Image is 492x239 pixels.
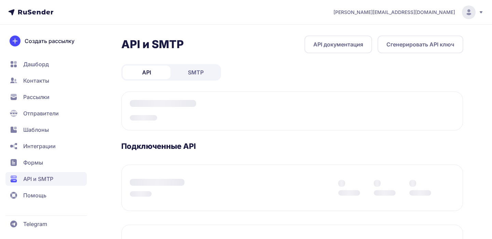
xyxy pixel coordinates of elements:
span: Создать рассылку [25,37,74,45]
span: Интеграции [23,142,56,150]
span: Рассылки [23,93,50,101]
span: API и SMTP [23,175,53,183]
span: Формы [23,158,43,167]
a: API [123,66,170,79]
span: API [142,68,151,76]
span: Помощь [23,191,46,199]
span: Telegram [23,220,47,228]
span: Контакты [23,76,49,85]
span: SMTP [188,68,204,76]
span: [PERSON_NAME][EMAIL_ADDRESS][DOMAIN_NAME] [333,9,455,16]
h2: API и SMTP [121,38,184,51]
h3: Подключенные API [121,141,463,151]
a: SMTP [172,66,220,79]
span: Отправители [23,109,59,117]
button: Сгенерировать API ключ [378,36,463,53]
span: Шаблоны [23,126,49,134]
a: API документация [304,36,372,53]
a: Telegram [5,217,87,231]
span: Дашборд [23,60,49,68]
